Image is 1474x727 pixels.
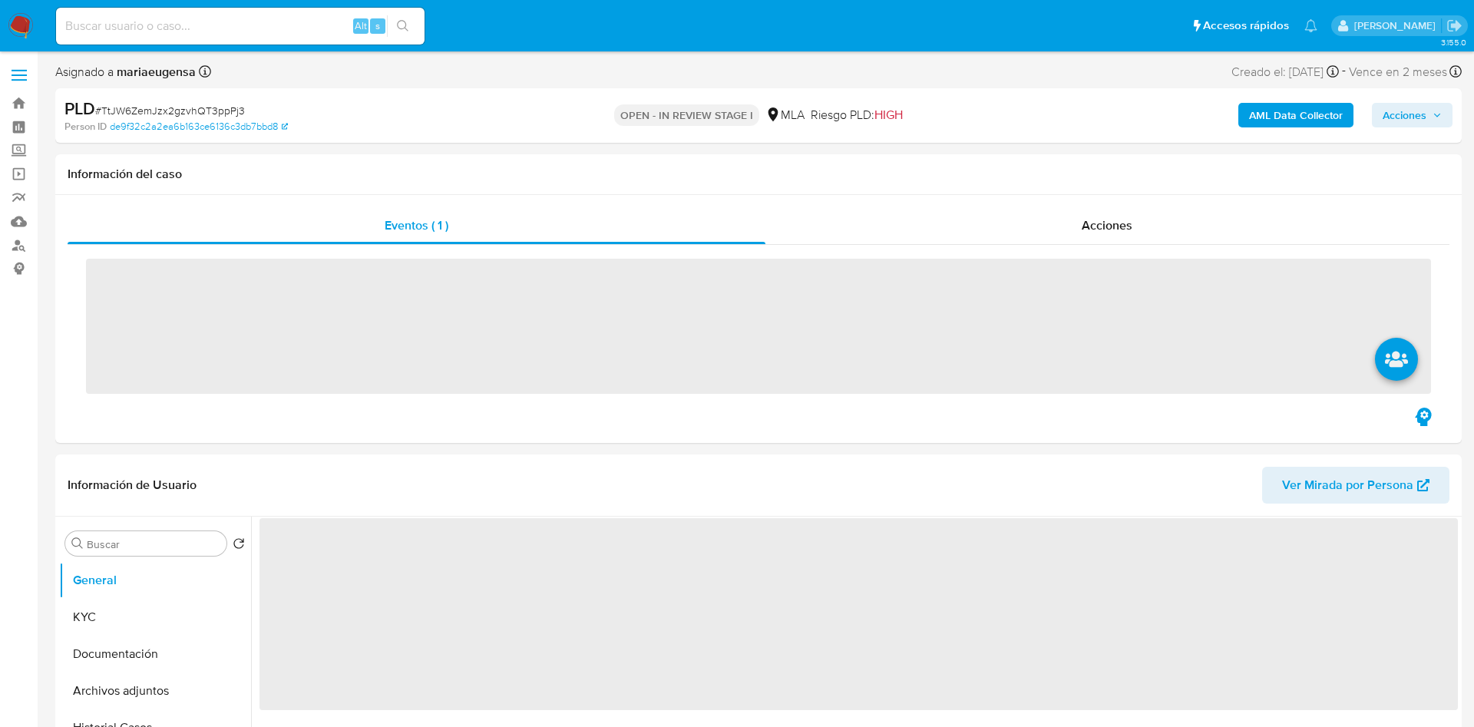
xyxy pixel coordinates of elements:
[68,167,1449,182] h1: Información del caso
[59,636,251,672] button: Documentación
[1349,64,1447,81] span: Vence en 2 meses
[233,537,245,554] button: Volver al orden por defecto
[1238,103,1353,127] button: AML Data Collector
[1249,103,1343,127] b: AML Data Collector
[614,104,759,126] p: OPEN - IN REVIEW STAGE I
[59,562,251,599] button: General
[1203,18,1289,34] span: Accesos rápidos
[259,518,1458,710] span: ‌
[95,103,245,118] span: # TtJW6ZemJzx2gzvhQT3ppPj3
[1372,103,1453,127] button: Acciones
[1446,18,1462,34] a: Salir
[1262,467,1449,504] button: Ver Mirada por Persona
[385,216,448,234] span: Eventos ( 1 )
[68,478,197,493] h1: Información de Usuario
[87,537,220,551] input: Buscar
[765,107,805,124] div: MLA
[114,63,196,81] b: mariaeugensa
[110,120,288,134] a: de9f32c2a2ea6b163ce6136c3db7bbd8
[375,18,380,33] span: s
[55,64,196,81] span: Asignado a
[59,672,251,709] button: Archivos adjuntos
[355,18,367,33] span: Alt
[86,259,1431,394] span: ‌
[1082,216,1132,234] span: Acciones
[1342,61,1346,82] span: -
[56,16,425,36] input: Buscar usuario o caso...
[1383,103,1426,127] span: Acciones
[1231,61,1339,82] div: Creado el: [DATE]
[811,107,903,124] span: Riesgo PLD:
[64,96,95,121] b: PLD
[1282,467,1413,504] span: Ver Mirada por Persona
[874,106,903,124] span: HIGH
[64,120,107,134] b: Person ID
[59,599,251,636] button: KYC
[387,15,418,37] button: search-icon
[1304,19,1317,32] a: Notificaciones
[71,537,84,550] button: Buscar
[1354,18,1441,33] p: mariaeugenia.sanchez@mercadolibre.com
